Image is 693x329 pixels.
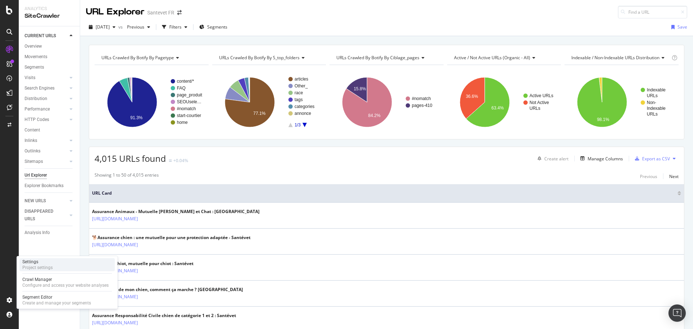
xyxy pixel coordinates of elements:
[25,137,37,144] div: Inlinks
[453,52,555,64] h4: Active / Not Active URLs
[92,190,676,196] span: URL Card
[177,120,188,125] text: home
[668,304,686,322] div: Open Intercom Messenger
[466,94,478,99] text: 36.6%
[535,153,568,164] button: Create alert
[25,105,67,113] a: Performance
[642,156,670,162] div: Export as CSV
[25,197,67,205] a: NEW URLS
[100,52,202,64] h4: URLs Crawled By Botify By pagetype
[169,160,172,162] img: Equal
[412,96,431,101] text: #nomatch
[336,55,419,61] span: URLs Crawled By Botify By ciblage_pages
[544,156,568,162] div: Create alert
[618,6,687,18] input: Find a URL
[92,319,138,326] a: [URL][DOMAIN_NAME]
[25,137,67,144] a: Inlinks
[25,147,67,155] a: Outlinks
[25,229,50,237] div: Analysis Info
[159,21,190,33] button: Filters
[19,258,115,271] a: SettingsProject settings
[295,83,308,88] text: Other_
[22,265,53,270] div: Project settings
[25,43,42,50] div: Overview
[354,86,366,91] text: 15.8%
[25,53,47,61] div: Movements
[25,147,40,155] div: Outlinks
[177,99,201,104] text: SEOUsele…
[96,24,110,30] span: 2025 Aug. 24th
[491,105,504,111] text: 63.4%
[577,154,623,163] button: Manage Columns
[25,197,46,205] div: NEW URLS
[368,113,380,118] text: 84.2%
[177,92,202,98] text: page_produit
[22,282,109,288] div: Configure and access your website analyses
[177,79,194,84] text: content/*
[25,74,67,82] a: Visits
[25,6,74,12] div: Analytics
[86,21,118,33] button: [DATE]
[25,208,61,223] div: DISAPPEARED URLS
[640,173,657,179] div: Previous
[92,312,236,319] div: Assurance Responsabilité Civile chien de catégorie 1 et 2 : Santévet
[25,182,64,190] div: Explorer Bookmarks
[177,86,186,91] text: FAQ
[177,10,182,15] div: arrow-right-arrow-left
[529,106,540,111] text: URLs
[669,172,679,181] button: Next
[25,126,40,134] div: Content
[597,117,609,122] text: 98.1%
[177,106,196,111] text: #nomatch
[335,52,437,64] h4: URLs Crawled By Botify By ciblage_pages
[173,157,188,164] div: +0.04%
[25,105,50,113] div: Performance
[295,77,308,82] text: articles
[92,260,193,267] div: Assurance chiot, mutuelle pour chiot : Santévet
[25,229,75,237] a: Analysis Info
[447,71,561,134] svg: A chart.
[295,122,301,127] text: 1/3
[529,100,549,105] text: Not Active
[92,215,138,222] a: [URL][DOMAIN_NAME]
[207,24,227,30] span: Segments
[219,55,300,61] span: URLs Crawled By Botify By s_top_folders
[169,24,182,30] div: Filters
[25,85,55,92] div: Search Engines
[92,234,250,241] div: 🐕Assurance chien : une mutuelle pour une protection adaptée - Santévet
[25,64,44,71] div: Segments
[25,158,43,165] div: Sitemaps
[196,21,230,33] button: Segments
[330,71,444,134] svg: A chart.
[677,24,687,30] div: Save
[25,64,75,71] a: Segments
[95,152,166,164] span: 4,015 URLs found
[529,93,553,98] text: Active URLs
[25,116,49,124] div: HTTP Codes
[295,111,311,116] text: annonce
[647,100,656,105] text: Non-
[25,43,75,50] a: Overview
[295,104,314,109] text: categories
[212,71,326,134] svg: A chart.
[95,172,159,181] div: Showing 1 to 50 of 4,015 entries
[632,153,670,164] button: Export as CSV
[130,115,143,120] text: 91.3%
[253,111,265,116] text: 77.1%
[22,300,91,306] div: Create and manage your segments
[647,106,666,111] text: Indexable
[25,53,75,61] a: Movements
[124,24,144,30] span: Previous
[95,71,209,134] svg: A chart.
[647,112,658,117] text: URLs
[25,116,67,124] a: HTTP Codes
[147,9,174,16] div: Santevet FR
[92,208,260,215] div: Assurance Animaux - Mutuelle [PERSON_NAME] et Chat : [GEOGRAPHIC_DATA]
[19,294,115,307] a: Segment EditorCreate and manage your segments
[92,286,243,293] div: L'assurance de mon chien, comment ça marche ? [GEOGRAPHIC_DATA]
[571,55,659,61] span: Indexable / Non-Indexable URLs distribution
[25,126,75,134] a: Content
